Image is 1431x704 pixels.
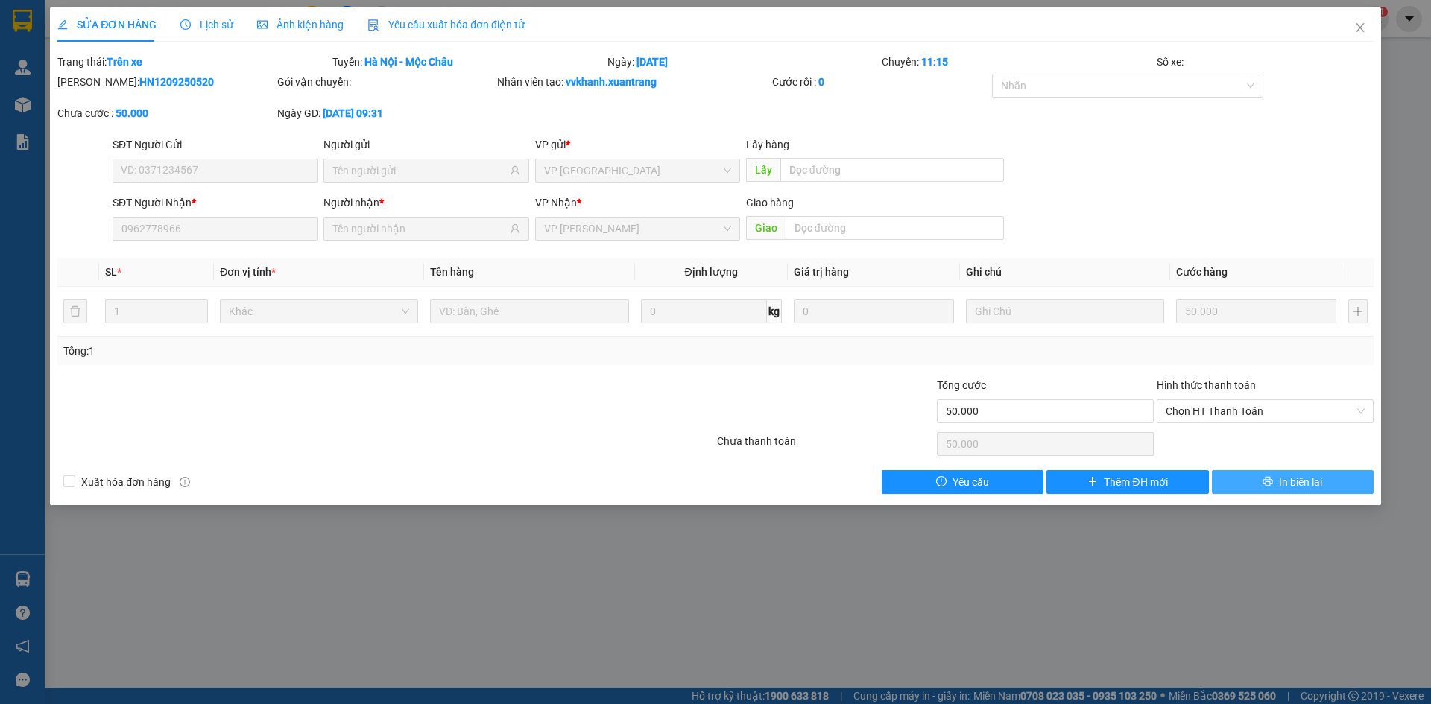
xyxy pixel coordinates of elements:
div: Nhân viên tạo: [497,74,769,90]
span: user [510,165,520,176]
b: 50.000 [116,107,148,119]
div: Ngày GD: [277,105,494,121]
span: Cước hàng [1176,266,1228,278]
input: VD: Bàn, Ghế [430,299,628,323]
div: Chưa thanh toán [715,433,935,459]
span: VP [PERSON_NAME] [140,15,217,37]
button: exclamation-circleYêu cầu [882,470,1043,494]
span: Định lượng [685,266,738,278]
div: Tuyến: [331,54,606,70]
span: Giá trị hàng [794,266,849,278]
span: picture [257,19,268,30]
b: vvkhanh.xuantrang [566,76,657,88]
span: VP Nhận [535,197,577,209]
label: Hình thức thanh toán [1157,379,1256,391]
span: Xuất hóa đơn hàng [75,474,177,490]
div: [PERSON_NAME]: [57,74,274,90]
img: icon [367,19,379,31]
button: delete [63,299,87,323]
span: Thêm ĐH mới [1104,474,1167,490]
span: Lấy [746,158,780,182]
button: printerIn biên lai [1212,470,1374,494]
input: Tên người nhận [332,221,506,237]
span: Yêu cầu xuất hóa đơn điện tử [367,19,525,31]
div: VP gửi [535,136,740,153]
b: [DATE] [636,56,668,68]
span: printer [1263,476,1273,488]
div: SĐT Người Gửi [113,136,318,153]
b: 0 [818,76,824,88]
span: Yêu cầu [953,474,989,490]
button: plus [1348,299,1368,323]
span: Tên hàng [430,266,474,278]
span: Khác [229,300,409,323]
span: 0903202285 [6,105,110,126]
span: VP HÀ NỘI [544,159,731,182]
div: Chuyến: [880,54,1155,70]
button: Close [1339,7,1381,49]
div: SĐT Người Nhận [113,194,318,211]
span: 0981 559 551 [144,39,217,54]
span: Tổng cước [937,379,986,391]
b: Hà Nội - Mộc Châu [364,56,453,68]
span: In biên lai [1279,474,1322,490]
input: 0 [1176,299,1336,323]
span: SỬA ĐƠN HÀNG [57,19,157,31]
b: HN1209250520 [139,76,214,88]
span: edit [57,19,68,30]
span: plus [1087,476,1098,488]
div: Ngày: [606,54,881,70]
b: 11:15 [921,56,948,68]
span: VP MỘC CHÂU [544,218,731,240]
div: Tổng: 1 [63,343,552,359]
th: Ghi chú [960,258,1170,287]
span: HAIVAN [46,8,97,24]
div: Chưa cước : [57,105,274,121]
em: Logistics [48,45,95,60]
span: kg [767,299,782,323]
span: exclamation-circle [936,476,947,488]
button: plusThêm ĐH mới [1046,470,1208,494]
span: clock-circle [180,19,191,30]
div: Trạng thái: [56,54,331,70]
span: Đơn vị tính [220,266,276,278]
span: Giao hàng [746,197,794,209]
span: Giao [746,216,786,240]
span: Lấy hàng [746,139,789,150]
span: user [510,223,520,234]
span: XUANTRANG [28,27,115,42]
div: Gói vận chuyển: [277,74,494,90]
span: Người nhận: [6,95,52,104]
input: Ghi Chú [966,299,1164,323]
b: [DATE] 09:31 [323,107,383,119]
span: Người gửi: [6,85,45,95]
input: Tên người gửi [332,162,506,179]
div: Số xe: [1155,54,1375,70]
b: Trên xe [107,56,142,68]
div: Người nhận [323,194,528,211]
input: Dọc đường [780,158,1004,182]
span: SL [105,266,117,278]
span: Chọn HT Thanh Toán [1166,400,1365,422]
span: close [1354,22,1366,34]
span: Ảnh kiện hàng [257,19,344,31]
span: info-circle [180,477,190,487]
input: Dọc đường [786,216,1004,240]
input: 0 [794,299,954,323]
div: Người gửi [323,136,528,153]
div: Cước rồi : [772,74,989,90]
span: Lịch sử [180,19,233,31]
